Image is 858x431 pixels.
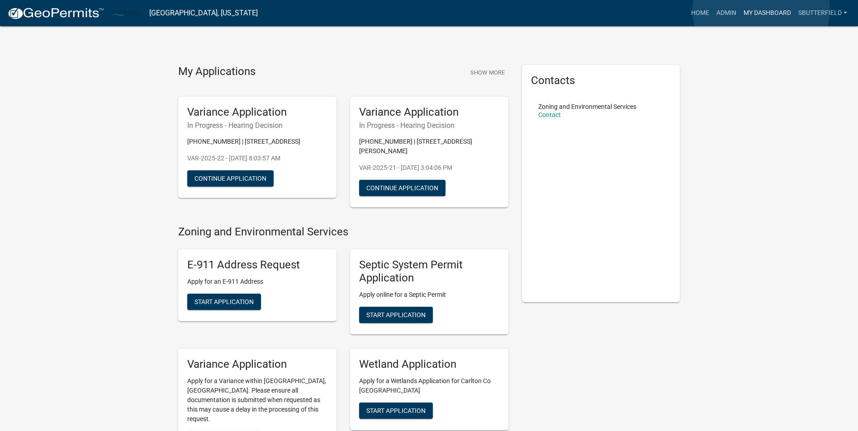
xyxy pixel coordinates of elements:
h5: Variance Application [187,358,327,371]
a: Sbutterfield [795,5,851,22]
button: Continue Application [187,170,274,187]
img: Carlton County, Minnesota [111,7,142,19]
button: Continue Application [359,180,446,196]
h5: Wetland Application [359,358,499,371]
a: [GEOGRAPHIC_DATA], [US_STATE] [149,5,258,21]
p: Apply online for a Septic Permit [359,290,499,300]
button: Start Application [359,403,433,419]
h6: In Progress - Hearing Decision [359,121,499,130]
p: Apply for a Wetlands Application for Carlton Co [GEOGRAPHIC_DATA] [359,376,499,395]
a: Admin [713,5,740,22]
span: Start Application [366,407,426,414]
h4: Zoning and Environmental Services [178,225,508,239]
h6: In Progress - Hearing Decision [187,121,327,130]
span: Start Application [194,298,254,305]
h5: Contacts [531,74,671,87]
a: My Dashboard [740,5,795,22]
a: Home [687,5,713,22]
h5: E-911 Address Request [187,258,327,272]
h5: Variance Application [359,106,499,119]
p: Apply for a Variance within [GEOGRAPHIC_DATA], [GEOGRAPHIC_DATA]. Please ensure all documentation... [187,376,327,424]
h4: My Applications [178,65,256,79]
p: Zoning and Environmental Services [538,103,636,110]
button: Start Application [187,294,261,310]
h5: Variance Application [187,106,327,119]
p: [PHONE_NUMBER] | [STREET_ADDRESS][PERSON_NAME] [359,137,499,156]
p: VAR-2025-22 - [DATE] 8:03:57 AM [187,154,327,163]
p: VAR-2025-21 - [DATE] 3:04:06 PM [359,163,499,173]
button: Show More [467,65,508,80]
span: Start Application [366,311,426,318]
p: Apply for an E-911 Address [187,277,327,286]
button: Start Application [359,307,433,323]
a: Contact [538,111,561,118]
p: [PHONE_NUMBER] | [STREET_ADDRESS] [187,137,327,146]
h5: Septic System Permit Application [359,258,499,285]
